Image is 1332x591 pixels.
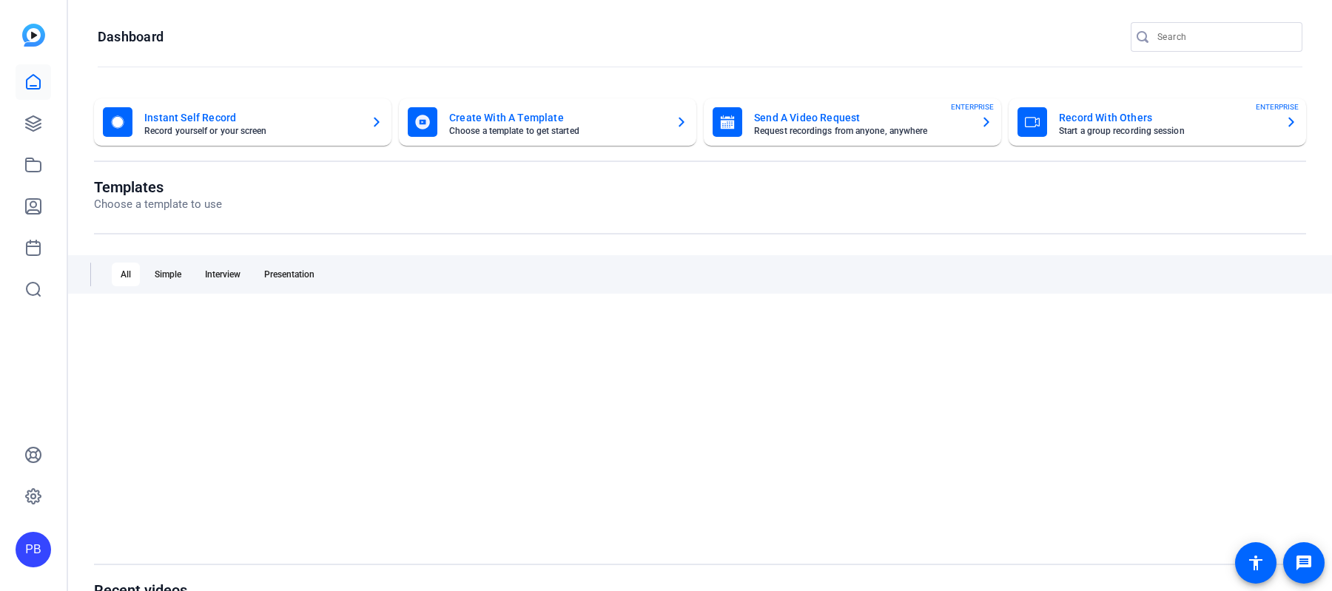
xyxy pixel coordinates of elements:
p: Choose a template to use [94,196,222,213]
h1: Templates [94,178,222,196]
button: Record With OthersStart a group recording sessionENTERPRISE [1009,98,1306,146]
span: ENTERPRISE [1256,101,1299,112]
div: PB [16,532,51,567]
mat-card-title: Create With A Template [449,109,664,126]
h1: Dashboard [98,28,164,46]
button: Instant Self RecordRecord yourself or your screen [94,98,391,146]
mat-card-subtitle: Choose a template to get started [449,126,664,135]
button: Send A Video RequestRequest recordings from anyone, anywhereENTERPRISE [704,98,1001,146]
mat-card-title: Record With Others [1059,109,1274,126]
div: Presentation [255,263,323,286]
mat-card-subtitle: Request recordings from anyone, anywhere [754,126,969,135]
div: Interview [196,263,249,286]
div: Simple [146,263,190,286]
mat-card-title: Instant Self Record [144,109,359,126]
mat-card-subtitle: Record yourself or your screen [144,126,359,135]
mat-card-subtitle: Start a group recording session [1059,126,1274,135]
mat-icon: accessibility [1247,554,1265,572]
div: All [112,263,140,286]
mat-card-title: Send A Video Request [754,109,969,126]
mat-icon: message [1295,554,1313,572]
input: Search [1157,28,1291,46]
img: blue-gradient.svg [22,24,45,47]
button: Create With A TemplateChoose a template to get started [399,98,696,146]
span: ENTERPRISE [951,101,994,112]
